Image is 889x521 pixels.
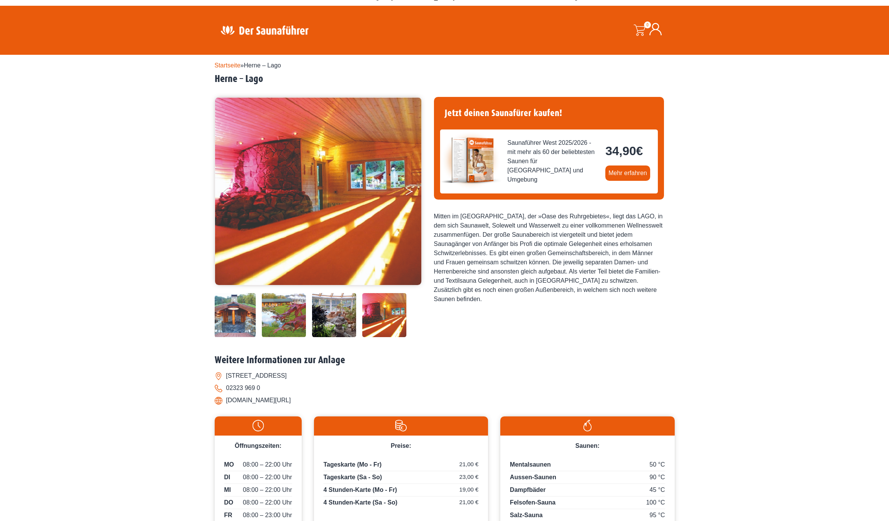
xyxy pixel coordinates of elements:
[243,511,292,520] span: 08:00 – 23:00 Uhr
[243,473,292,482] span: 08:00 – 22:00 Uhr
[224,485,231,495] span: MI
[440,103,658,123] h4: Jetzt deinen Saunafürer kaufen!
[243,460,292,469] span: 08:00 – 22:00 Uhr
[636,144,643,158] span: €
[224,498,233,507] span: DO
[649,460,665,469] span: 50 °C
[459,485,478,494] span: 19,00 €
[510,499,555,506] span: Felsofen-Sauna
[504,420,670,431] img: Flamme-weiss.svg
[510,487,546,493] span: Dampfbäder
[215,394,675,406] li: [DOMAIN_NAME][URL]
[215,354,675,366] h2: Weitere Informationen zur Anlage
[644,21,651,28] span: 0
[243,498,292,507] span: 08:00 – 22:00 Uhr
[649,511,665,520] span: 95 °C
[510,474,556,480] span: Aussen-Saunen
[224,473,230,482] span: DI
[391,442,411,449] span: Preise:
[215,382,675,394] li: 02323 969 0
[646,498,665,507] span: 100 °C
[605,165,650,181] a: Mehr erfahren
[459,498,478,507] span: 21,00 €
[224,460,234,469] span: MO
[235,442,281,449] span: Öffnungszeiten:
[605,144,643,158] bdi: 34,90
[224,511,232,520] span: FR
[244,62,281,69] span: Herne – Lago
[405,183,424,203] button: Next
[215,370,675,382] li: [STREET_ADDRESS]
[215,73,675,85] h2: Herne – Lago
[243,485,292,495] span: 08:00 – 22:00 Uhr
[440,129,501,191] img: der-saunafuehrer-2025-west.jpg
[510,461,551,468] span: Mentalsaunen
[324,460,478,471] p: Tageskarte (Mo - Fr)
[510,512,542,518] span: Salz-Sauna
[649,473,665,482] span: 90 °C
[324,498,478,507] p: 4 Stunden-Karte (Sa - So)
[324,473,478,484] p: Tageskarte (Sa - So)
[222,183,242,203] button: Previous
[215,62,241,69] a: Startseite
[215,62,281,69] span: »
[459,460,478,469] span: 21,00 €
[324,485,478,496] p: 4 Stunden-Karte (Mo - Fr)
[575,442,600,449] span: Saunen:
[508,138,600,184] span: Saunaführer West 2025/2026 - mit mehr als 60 der beliebtesten Saunen für [GEOGRAPHIC_DATA] und Um...
[318,420,484,431] img: Preise-weiss.svg
[649,485,665,495] span: 45 °C
[434,212,664,304] div: Mitten im [GEOGRAPHIC_DATA], der »Oase des Ruhrgebietes«, liegt das LAGO, in dem sich Saunawelt, ...
[219,420,298,431] img: Uhr-weiss.svg
[459,473,478,482] span: 23,00 €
